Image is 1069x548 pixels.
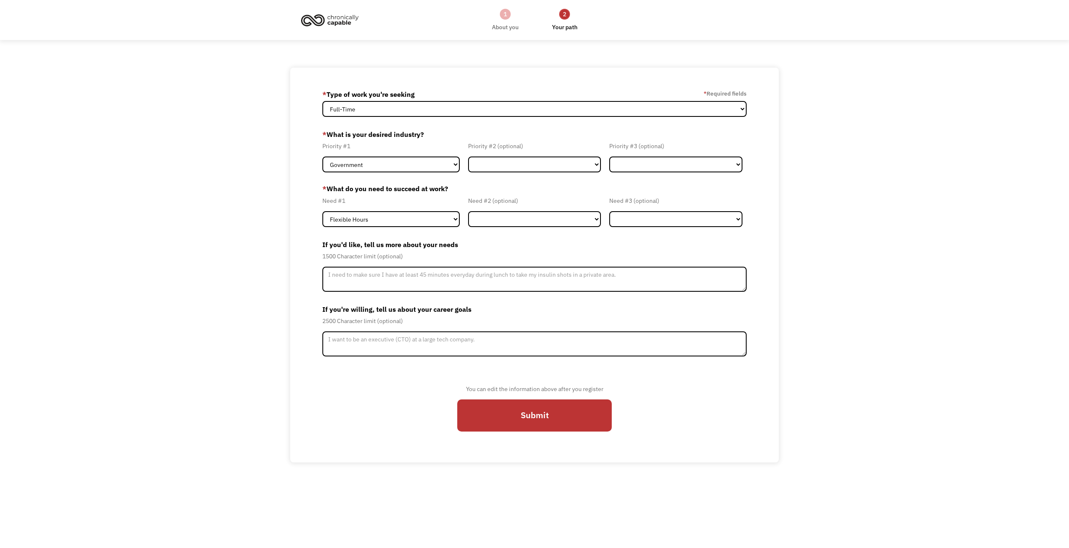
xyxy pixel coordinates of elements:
[322,316,747,326] div: 2500 Character limit (optional)
[500,9,511,20] div: 1
[322,303,747,316] label: If you're willing, tell us about your career goals
[322,251,747,261] div: 1500 Character limit (optional)
[322,196,460,206] div: Need #1
[322,184,747,194] label: What do you need to succeed at work?
[322,141,460,151] div: Priority #1
[552,22,578,32] div: Your path
[704,88,747,98] label: Required fields
[609,141,742,151] div: Priority #3 (optional)
[552,8,578,32] a: 2Your path
[609,196,742,206] div: Need #3 (optional)
[492,8,519,32] a: 1About you
[322,238,747,251] label: If you'd like, tell us more about your needs
[322,88,747,442] form: Member-Update-Form-Step2
[468,196,601,206] div: Need #2 (optional)
[299,11,361,29] img: Chronically Capable logo
[468,141,601,151] div: Priority #2 (optional)
[322,88,415,101] label: Type of work you're seeking
[492,22,519,32] div: About you
[559,9,570,20] div: 2
[322,128,747,141] label: What is your desired industry?
[457,384,612,394] div: You can edit the information above after you register
[457,399,612,432] input: Submit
